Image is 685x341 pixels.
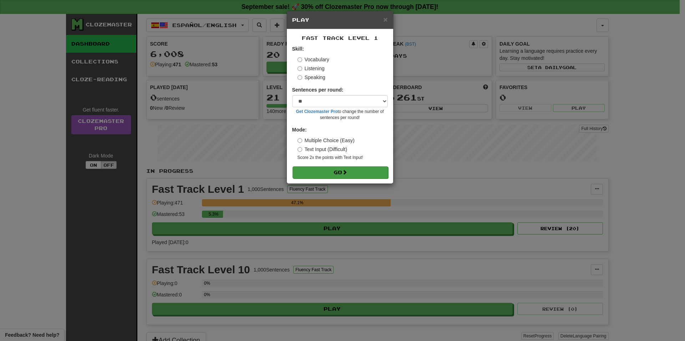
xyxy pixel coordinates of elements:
input: Multiple Choice (Easy) [298,138,302,143]
label: Multiple Choice (Easy) [298,137,355,144]
button: Close [383,16,387,23]
label: Vocabulary [298,56,329,63]
input: Speaking [298,75,302,80]
a: Get Clozemaster Pro [296,109,338,114]
strong: Skill: [292,46,304,52]
label: Listening [298,65,325,72]
span: Fast Track Level 1 [302,35,378,41]
label: Text Input (Difficult) [298,146,347,153]
h5: Play [292,16,388,24]
small: to change the number of sentences per round! [292,109,388,121]
strong: Mode: [292,127,307,133]
span: × [383,15,387,24]
label: Sentences per round: [292,86,344,93]
label: Speaking [298,74,325,81]
input: Listening [298,66,302,71]
small: Score 2x the points with Text Input ! [298,155,388,161]
input: Vocabulary [298,57,302,62]
input: Text Input (Difficult) [298,147,302,152]
button: Go [293,166,388,179]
